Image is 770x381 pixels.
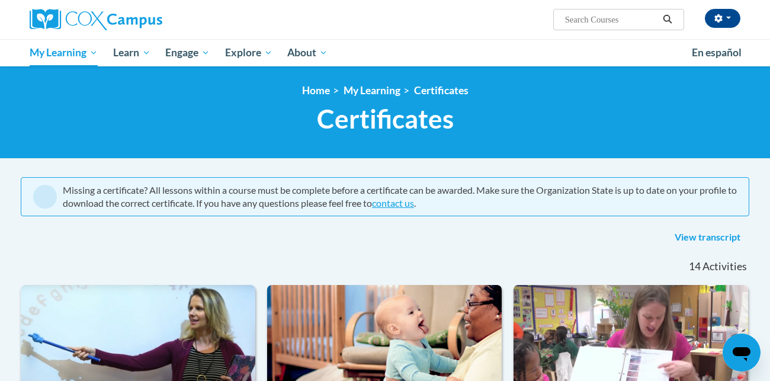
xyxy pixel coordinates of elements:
[302,84,330,97] a: Home
[63,184,737,210] div: Missing a certificate? All lessons within a course must be complete before a certificate can be a...
[414,84,469,97] a: Certificates
[705,9,740,28] button: Account Settings
[22,39,105,66] a: My Learning
[723,334,761,372] iframe: Button to launch messaging window
[12,39,758,66] div: Main menu
[692,46,742,59] span: En español
[217,39,280,66] a: Explore
[659,12,676,27] button: Search
[30,9,255,30] a: Cox Campus
[280,39,336,66] a: About
[30,9,162,30] img: Cox Campus
[666,228,749,247] a: View transcript
[684,40,749,65] a: En español
[30,46,98,60] span: My Learning
[287,46,328,60] span: About
[105,39,158,66] a: Learn
[165,46,210,60] span: Engage
[158,39,217,66] a: Engage
[113,46,150,60] span: Learn
[702,260,747,273] span: Activities
[317,103,454,135] span: Certificates
[225,46,272,60] span: Explore
[689,260,701,273] span: 14
[344,84,400,97] a: My Learning
[564,12,659,27] input: Search Courses
[372,197,414,209] a: contact us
